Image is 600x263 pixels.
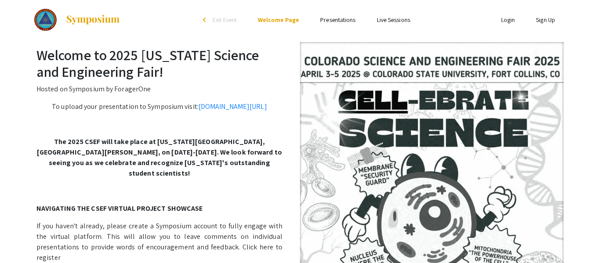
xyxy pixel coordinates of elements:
[36,84,564,94] p: Hosted on Symposium by ForagerOne
[36,47,564,80] h2: Welcome to 2025 [US_STATE] Science and Engineering Fair!
[65,14,120,25] img: Symposium by ForagerOne
[37,137,282,178] strong: The 2025 CSEF will take place at [US_STATE][GEOGRAPHIC_DATA], [GEOGRAPHIC_DATA][PERSON_NAME], on ...
[34,9,120,31] a: 2025 Colorado Science and Engineering Fair
[36,221,564,263] p: If you haven't already, please create a Symposium account to fully engage with the virtual platfo...
[258,16,299,24] a: Welcome Page
[36,101,564,112] p: To upload your presentation to Symposium visit:
[199,102,267,111] a: [DOMAIN_NAME][URL]
[213,16,237,24] span: Exit Event
[320,16,355,24] a: Presentations
[203,17,208,22] div: arrow_back_ios
[34,9,57,31] img: 2025 Colorado Science and Engineering Fair
[377,16,410,24] a: Live Sessions
[36,204,202,213] strong: NAVIGATING THE CSEF VIRTUAL PROJECT SHOWCASE
[501,16,515,24] a: Login
[536,16,555,24] a: Sign Up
